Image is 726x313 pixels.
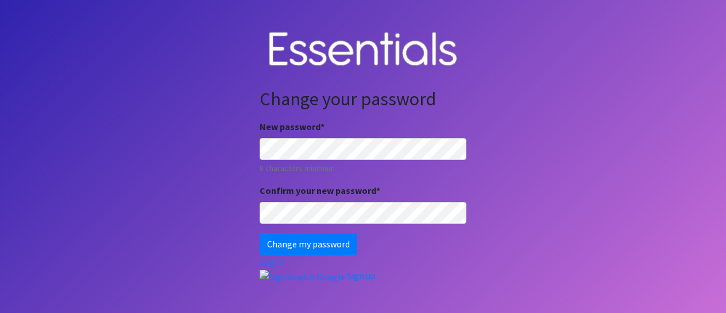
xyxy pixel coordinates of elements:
[260,184,380,197] label: Confirm your new password
[260,256,284,268] a: Log in
[260,270,345,284] img: Sign in with Google
[376,185,380,196] abbr: required
[260,233,357,255] input: Change my password
[320,121,325,132] abbr: required
[260,162,466,174] small: 8 characters minimum
[260,88,466,110] h2: Change your password
[347,270,376,281] a: Sign up
[260,120,325,133] label: New password
[260,20,466,79] img: Human Essentials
